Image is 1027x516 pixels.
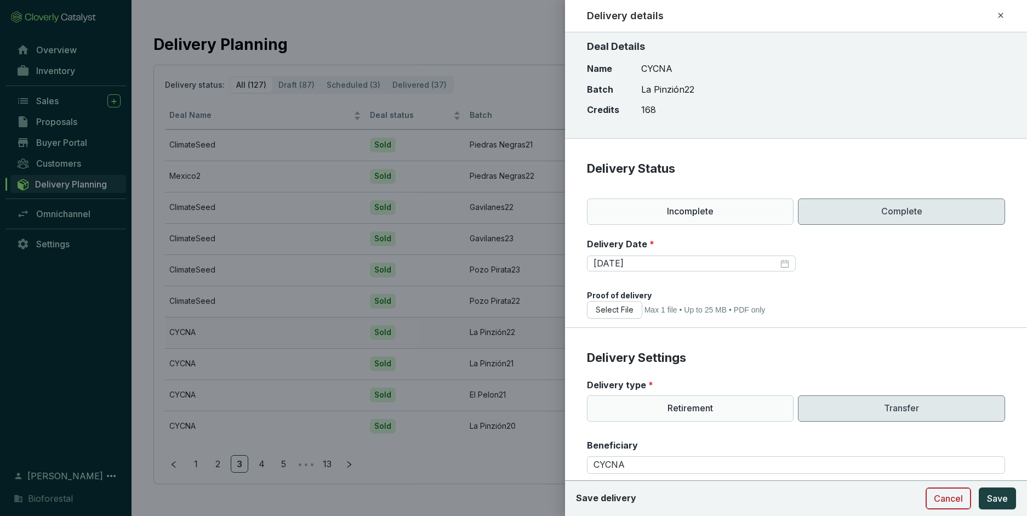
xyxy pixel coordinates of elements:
[587,439,638,451] label: Beneficiary
[926,487,971,509] button: Cancel
[587,290,652,301] label: Proof of delivery
[934,492,963,505] span: Cancel
[587,84,619,96] p: Batch
[587,199,794,225] p: Incomplete
[987,492,1008,505] span: Save
[587,350,1005,366] p: Delivery Settings
[587,161,1005,177] p: Delivery Status
[587,301,642,319] button: Select File
[798,395,1005,422] p: Transfer
[587,379,653,391] label: Delivery type
[641,63,694,75] p: CYCNA
[596,304,634,315] span: Select File
[587,63,619,75] p: Name
[587,395,794,422] p: Retirement
[587,39,1005,54] p: Deal Details
[587,238,654,250] label: Delivery Date
[641,104,694,116] p: 168
[587,9,664,23] h2: Delivery details
[594,258,779,270] input: Select date
[641,84,694,96] p: La Pinzión22
[644,305,766,314] span: Max 1 file • Up to 25 MB • PDF only
[576,492,636,504] p: Save delivery
[587,104,619,116] p: Credits
[979,487,1016,509] button: Save
[798,199,1005,225] p: Complete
